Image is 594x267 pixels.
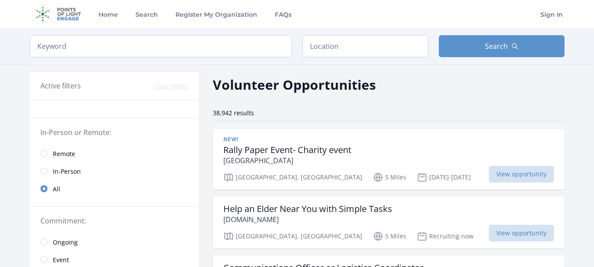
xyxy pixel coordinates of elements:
p: 5 Miles [373,172,406,183]
a: New! Rally Paper Event- Charity event [GEOGRAPHIC_DATA] [GEOGRAPHIC_DATA], [GEOGRAPHIC_DATA] 5 Mi... [213,129,565,190]
h3: Rally Paper Event- Charity event [223,145,351,155]
span: 38,942 results [213,109,254,117]
span: In-Person [53,167,81,176]
legend: In-Person or Remote: [40,127,188,138]
span: Ongoing [53,238,78,247]
p: [DATE]-[DATE] [417,172,471,183]
span: New! [223,136,238,143]
p: [GEOGRAPHIC_DATA], [GEOGRAPHIC_DATA] [223,172,362,183]
a: In-Person [30,162,199,180]
button: Clear filters [154,82,188,91]
span: Event [53,256,69,264]
p: [DOMAIN_NAME] [223,214,392,225]
span: View opportunity [489,225,554,241]
a: Ongoing [30,233,199,251]
p: [GEOGRAPHIC_DATA], [GEOGRAPHIC_DATA] [223,231,362,241]
button: Search [439,35,565,57]
span: Search [485,41,508,51]
legend: Commitment: [40,216,188,226]
a: Help an Elder Near You with Simple Tasks [DOMAIN_NAME] [GEOGRAPHIC_DATA], [GEOGRAPHIC_DATA] 5 Mil... [213,197,565,249]
h2: Volunteer Opportunities [213,75,376,95]
span: All [53,185,60,194]
input: Location [302,35,428,57]
h3: Active filters [40,80,81,91]
p: 5 Miles [373,231,406,241]
span: Remote [53,150,75,158]
p: [GEOGRAPHIC_DATA] [223,155,351,166]
a: All [30,180,199,198]
a: Remote [30,145,199,162]
h3: Help an Elder Near You with Simple Tasks [223,204,392,214]
input: Keyword [30,35,292,57]
span: View opportunity [489,166,554,183]
p: Recruiting now [417,231,474,241]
